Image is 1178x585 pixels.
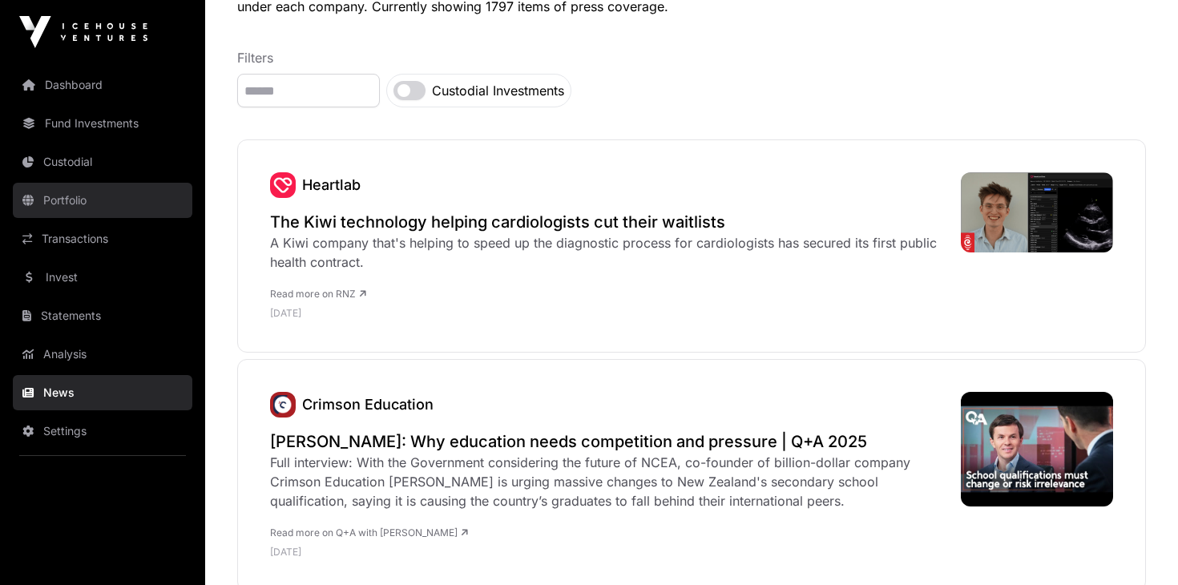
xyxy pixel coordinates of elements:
[13,414,192,449] a: Settings
[13,375,192,410] a: News
[270,288,366,300] a: Read more on RNZ
[1098,508,1178,585] iframe: Chat Widget
[302,176,361,193] a: Heartlab
[270,392,296,418] img: unnamed.jpg
[432,81,564,100] label: Custodial Investments
[270,211,945,233] a: The Kiwi technology helping cardiologists cut their waitlists
[270,392,296,418] a: Crimson Education
[13,221,192,256] a: Transactions
[270,430,945,453] a: [PERSON_NAME]: Why education needs competition and pressure | Q+A 2025
[13,67,192,103] a: Dashboard
[13,144,192,180] a: Custodial
[270,233,945,272] div: A Kiwi company that's helping to speed up the diagnostic process for cardiologists has secured it...
[961,392,1113,506] img: hqdefault.jpg
[13,260,192,295] a: Invest
[13,106,192,141] a: Fund Investments
[237,48,1146,67] p: Filters
[270,172,296,198] img: output-onlinepngtools---2024-09-17T130428.988.png
[270,453,945,510] div: Full interview: With the Government considering the future of NCEA, co-founder of billion-dollar ...
[13,337,192,372] a: Analysis
[270,546,945,559] p: [DATE]
[270,307,945,320] p: [DATE]
[270,526,468,539] a: Read more on Q+A with [PERSON_NAME]
[13,183,192,218] a: Portfolio
[19,16,147,48] img: Icehouse Ventures Logo
[961,172,1113,252] img: 4K35P6U_HeartLab_jpg.png
[302,396,434,413] a: Crimson Education
[13,298,192,333] a: Statements
[270,172,296,198] a: Heartlab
